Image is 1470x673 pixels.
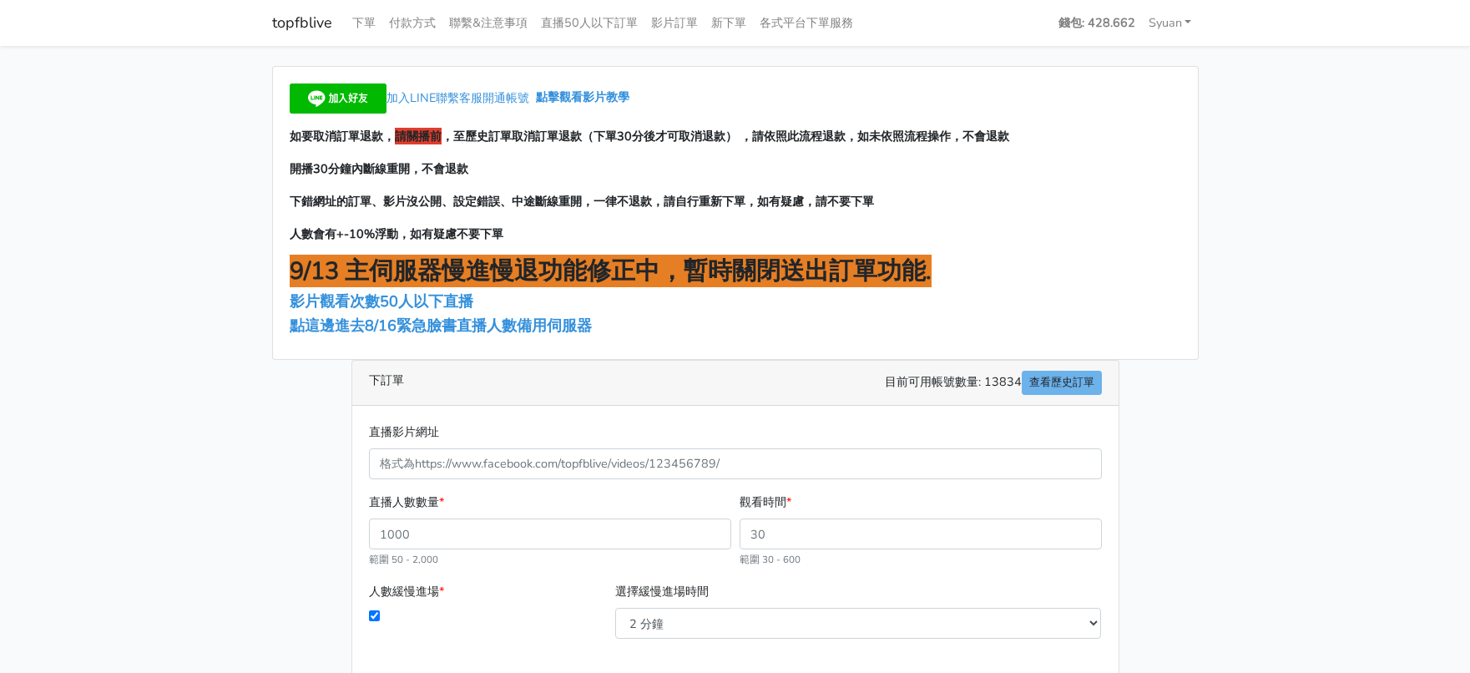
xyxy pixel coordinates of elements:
div: 下訂單 [352,361,1119,406]
small: 範圍 50 - 2,000 [369,553,438,566]
span: 如要取消訂單退款， [290,128,395,144]
a: 直播50人以下訂單 [534,7,644,39]
span: 下錯網址的訂單、影片沒公開、設定錯誤、中途斷線重開，一律不退款，請自行重新下單，如有疑慮，請不要下單 [290,193,874,210]
a: topfblive [272,7,332,39]
a: 影片訂單 [644,7,705,39]
a: 各式平台下單服務 [753,7,860,39]
a: 加入LINE聯繫客服開通帳號 [290,89,536,106]
a: Syuan [1142,7,1199,39]
a: 新下單 [705,7,753,39]
strong: 錢包: 428.662 [1058,14,1135,31]
label: 直播人數數量 [369,493,444,512]
label: 直播影片網址 [369,423,439,442]
span: ，至歷史訂單取消訂單退款（下單30分後才可取消退款） ，請依照此流程退款，如未依照流程操作，不會退款 [442,128,1009,144]
small: 範圍 30 - 600 [740,553,801,566]
a: 點這邊進去8/16緊急臉書直播人數備用伺服器 [290,316,592,336]
a: 付款方式 [382,7,442,39]
label: 觀看時間 [740,493,791,512]
a: 查看歷史訂單 [1022,371,1102,395]
a: 影片觀看次數 [290,291,380,311]
span: 9/13 主伺服器慢進慢退功能修正中，暫時關閉送出訂單功能. [290,255,932,287]
img: 加入好友 [290,83,386,114]
a: 下單 [346,7,382,39]
span: 加入LINE聯繫客服開通帳號 [386,89,529,106]
label: 選擇緩慢進場時間 [615,582,709,601]
span: 目前可用帳號數量: 13834 [885,371,1102,395]
input: 格式為https://www.facebook.com/topfblive/videos/123456789/ [369,448,1102,479]
a: 50人以下直播 [380,291,477,311]
input: 30 [740,519,1102,549]
a: 錢包: 428.662 [1052,7,1142,39]
input: 1000 [369,519,731,549]
span: 50人以下直播 [380,291,473,311]
label: 人數緩慢進場 [369,582,444,601]
a: 點擊觀看影片教學 [536,89,629,106]
a: 聯繫&注意事項 [442,7,534,39]
span: 請關播前 [395,128,442,144]
span: 開播30分鐘內斷線重開，不會退款 [290,160,468,177]
span: 人數會有+-10%浮動，如有疑慮不要下單 [290,225,503,242]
